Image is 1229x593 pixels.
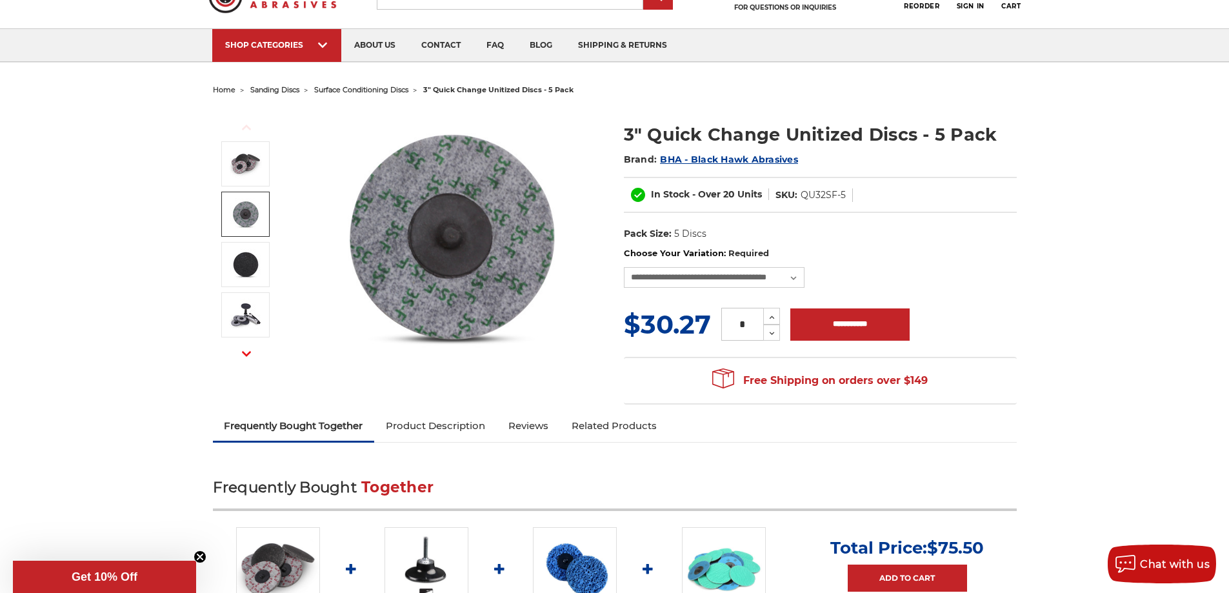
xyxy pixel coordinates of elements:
[250,85,299,94] a: sanding discs
[517,29,565,62] a: blog
[213,478,357,496] span: Frequently Bought
[560,412,668,440] a: Related Products
[1001,2,1021,10] span: Cart
[848,565,967,592] a: Add to Cart
[323,108,581,367] img: 3" Quick Change Unitized Discs - 5 Pack
[624,122,1017,147] h1: 3" Quick Change Unitized Discs - 5 Pack
[194,550,206,563] button: Close teaser
[957,2,984,10] span: Sign In
[231,340,262,368] button: Next
[213,85,235,94] a: home
[423,85,574,94] span: 3" quick change unitized discs - 5 pack
[565,29,680,62] a: shipping & returns
[927,538,984,558] span: $75.50
[830,538,984,558] p: Total Price:
[72,570,137,583] span: Get 10% Off
[651,188,690,200] span: In Stock
[737,188,762,200] span: Units
[213,412,375,440] a: Frequently Bought Together
[1108,545,1216,583] button: Chat with us
[408,29,474,62] a: contact
[712,368,928,394] span: Free Shipping on orders over $149
[230,148,262,180] img: 3" Quick Change Unitized Discs - 5 Pack
[374,412,497,440] a: Product Description
[1140,558,1210,570] span: Chat with us
[660,154,798,165] a: BHA - Black Hawk Abrasives
[230,299,262,331] img: 3" Quick Change Unitized Discs - 5 Pack
[231,114,262,141] button: Previous
[361,478,434,496] span: Together
[341,29,408,62] a: about us
[904,2,939,10] span: Reorder
[225,40,328,50] div: SHOP CATEGORIES
[723,188,735,200] span: 20
[624,247,1017,260] label: Choose Your Variation:
[314,85,408,94] a: surface conditioning discs
[692,188,721,200] span: - Over
[801,188,846,202] dd: QU32SF-5
[230,248,262,281] img: 3" Quick Change Unitized Discs - 5 Pack
[674,227,706,241] dd: 5 Discs
[775,188,797,202] dt: SKU:
[13,561,196,593] div: Get 10% OffClose teaser
[728,248,769,258] small: Required
[624,154,657,165] span: Brand:
[230,198,262,230] img: 3" Quick Change Unitized Discs - 5 Pack
[706,3,864,12] p: FOR QUESTIONS OR INQUIRIES
[474,29,517,62] a: faq
[624,227,672,241] dt: Pack Size:
[624,308,711,340] span: $30.27
[497,412,560,440] a: Reviews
